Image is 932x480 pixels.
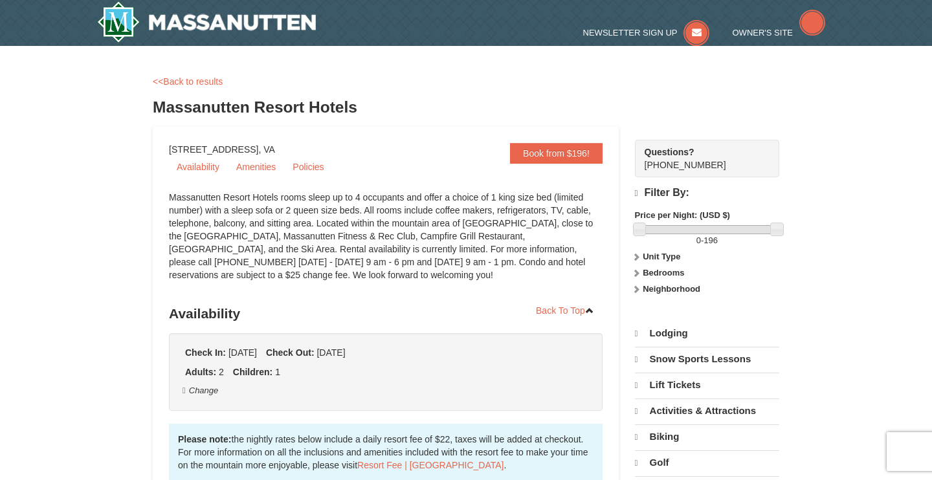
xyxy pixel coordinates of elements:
[233,367,272,377] strong: Children:
[583,28,710,38] a: Newsletter Sign Up
[635,450,779,475] a: Golf
[97,1,316,43] a: Massanutten Resort
[527,301,603,320] a: Back To Top
[219,367,224,377] span: 2
[178,434,231,444] strong: Please note:
[169,157,227,177] a: Availability
[153,94,779,120] h3: Massanutten Resort Hotels
[635,234,779,247] label: -
[169,191,603,294] div: Massanutten Resort Hotels rooms sleep up to 4 occupants and offer a choice of 1 king size bed (li...
[635,398,779,423] a: Activities & Attractions
[153,76,223,87] a: <<Back to results
[266,347,315,358] strong: Check Out:
[316,347,345,358] span: [DATE]
[645,146,756,170] span: [PHONE_NUMBER]
[583,28,678,38] span: Newsletter Sign Up
[643,284,700,294] strong: Neighborhood
[704,235,718,245] span: 196
[733,28,826,38] a: Owner's Site
[285,157,331,177] a: Policies
[635,347,779,371] a: Snow Sports Lessons
[182,384,219,398] button: Change
[635,373,779,397] a: Lift Tickets
[635,187,779,199] h4: Filter By:
[635,424,779,449] a: Biking
[635,210,730,220] strong: Price per Night: (USD $)
[185,347,226,358] strong: Check In:
[733,28,793,38] span: Owner's Site
[228,347,257,358] span: [DATE]
[185,367,216,377] strong: Adults:
[510,143,603,164] a: Book from $196!
[228,157,283,177] a: Amenities
[275,367,280,377] span: 1
[97,1,316,43] img: Massanutten Resort Logo
[643,268,684,278] strong: Bedrooms
[169,301,603,327] h3: Availability
[643,252,680,261] strong: Unit Type
[645,147,694,157] strong: Questions?
[696,235,701,245] span: 0
[635,322,779,345] a: Lodging
[357,460,504,470] a: Resort Fee | [GEOGRAPHIC_DATA]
